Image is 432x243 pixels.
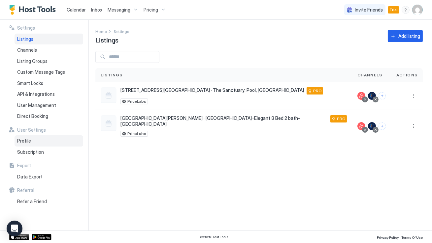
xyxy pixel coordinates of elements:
[15,111,83,122] a: Direct Booking
[17,138,31,144] span: Profile
[114,28,129,35] a: Settings
[398,33,420,40] div: Add listing
[410,122,417,130] div: menu
[95,29,107,34] span: Home
[410,92,417,100] button: More options
[412,5,423,15] div: User profile
[17,102,56,108] span: User Management
[15,147,83,158] a: Subscription
[377,235,399,239] span: Privacy Policy
[114,29,129,34] span: Settings
[17,149,44,155] span: Subscription
[410,122,417,130] button: More options
[17,58,48,64] span: Listing Groups
[108,7,130,13] span: Messaging
[17,187,34,193] span: Referral
[17,69,65,75] span: Custom Message Tags
[355,7,383,13] span: Invite Friends
[120,87,304,93] span: [STREET_ADDRESS][GEOGRAPHIC_DATA] · The Sanctuary: Pool, [GEOGRAPHIC_DATA]
[15,56,83,67] a: Listing Groups
[377,233,399,240] a: Privacy Policy
[95,35,118,44] span: Listings
[15,196,83,207] a: Refer a Friend
[106,51,159,63] input: Input Field
[91,7,102,13] span: Inbox
[15,34,83,45] a: Listings
[17,36,33,42] span: Listings
[15,67,83,78] a: Custom Message Tags
[15,44,83,56] a: Channels
[17,25,35,31] span: Settings
[17,127,46,133] span: User Settings
[357,72,382,78] span: Channels
[17,199,47,204] span: Refer a Friend
[17,174,43,180] span: Data Export
[95,28,107,35] div: Breadcrumb
[9,5,59,15] a: Host Tools Logo
[114,28,129,35] div: Breadcrumb
[144,7,158,13] span: Pricing
[9,234,29,240] a: App Store
[101,72,123,78] span: Listings
[15,78,83,89] a: Smart Locks
[15,135,83,147] a: Profile
[15,100,83,111] a: User Management
[200,235,229,239] span: © 2025 Host Tools
[17,163,31,169] span: Export
[17,47,37,53] span: Channels
[17,91,55,97] span: API & Integrations
[95,28,107,35] a: Home
[313,88,322,94] span: PRO
[15,89,83,100] a: API & Integrations
[32,234,51,240] a: Google Play Store
[120,115,328,127] span: [GEOGRAPHIC_DATA][PERSON_NAME] · [GEOGRAPHIC_DATA]-Elegant 3 Bed 2 bath-[GEOGRAPHIC_DATA]
[15,171,83,182] a: Data Export
[91,6,102,13] a: Inbox
[401,233,423,240] a: Terms Of Use
[337,116,346,122] span: PRO
[379,92,386,99] button: Connect channels
[67,7,86,13] span: Calendar
[17,80,43,86] span: Smart Locks
[402,6,410,14] div: menu
[388,30,423,42] button: Add listing
[401,235,423,239] span: Terms Of Use
[396,72,417,78] span: Actions
[410,92,417,100] div: menu
[67,6,86,13] a: Calendar
[389,7,398,13] span: Trial
[379,122,386,130] button: Connect channels
[17,113,48,119] span: Direct Booking
[7,221,22,236] div: Open Intercom Messenger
